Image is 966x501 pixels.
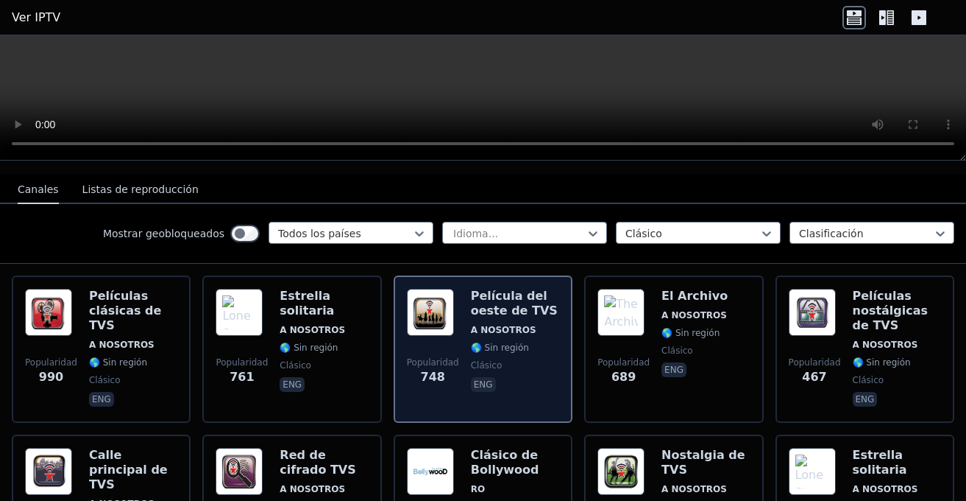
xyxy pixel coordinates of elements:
font: clásico [661,346,693,356]
font: Popularidad [25,357,77,368]
font: RO [471,484,485,494]
button: Canales [18,176,59,204]
font: A NOSOTROS [89,340,155,350]
font: eng [92,394,111,404]
font: Películas nostálgicas de TVS [853,289,928,332]
font: eng [283,379,302,390]
font: A NOSOTROS [280,325,345,335]
font: Red de cifrado TVS [280,448,355,477]
font: Listas de reproducción [82,183,199,195]
font: Clásico de Bollywood [471,448,539,477]
font: Popularidad [407,357,459,368]
font: clásico [471,360,502,371]
font: 689 [611,370,636,384]
img: TVS Western Movie [407,289,454,336]
font: 990 [39,370,63,384]
font: Popularidad [789,357,841,368]
font: Canales [18,183,59,195]
font: 761 [230,370,254,384]
font: clásico [280,360,311,371]
img: Lone Star [789,448,836,495]
font: Películas clásicas de TVS [89,289,161,332]
font: Ver IPTV [12,10,60,24]
font: 🌎 Sin región [661,328,720,338]
font: eng [474,379,493,390]
img: The Archive [597,289,644,336]
font: 🌎 Sin región [89,357,147,368]
a: Ver IPTV [12,9,60,27]
img: Lone Star [216,289,263,336]
font: 🌎 Sin región [280,343,338,353]
img: TVS Nostalgia [597,448,644,495]
font: clásico [853,375,884,385]
font: 467 [802,370,826,384]
font: Popularidad [216,357,268,368]
font: A NOSOTROS [853,484,918,494]
font: 🌎 Sin región [471,343,529,353]
font: A NOSOTROS [853,340,918,350]
img: TVS Nostalgia Movies [789,289,836,336]
font: 🌎 Sin región [853,357,911,368]
font: clásico [89,375,121,385]
font: eng [856,394,875,404]
font: Estrella solitaria [280,289,334,318]
img: Bollywood Classic [407,448,454,495]
font: Estrella solitaria [853,448,907,477]
font: 748 [421,370,445,384]
font: A NOSOTROS [661,310,727,320]
font: Película del oeste de TVS [471,289,558,318]
button: Listas de reproducción [82,176,199,204]
img: TVS Mainstreet [25,448,72,495]
font: Nostalgia de TVS [661,448,745,477]
font: A NOSOTROS [471,325,536,335]
font: A NOSOTROS [280,484,345,494]
font: El Archivo [661,289,728,303]
img: TVS Classic Movies [25,289,72,336]
font: Calle principal de TVS [89,448,168,491]
font: eng [664,365,683,375]
img: TVS Cipher Network [216,448,263,495]
font: A NOSOTROS [661,484,727,494]
font: Popularidad [597,357,650,368]
font: Mostrar geobloqueados [103,228,224,239]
